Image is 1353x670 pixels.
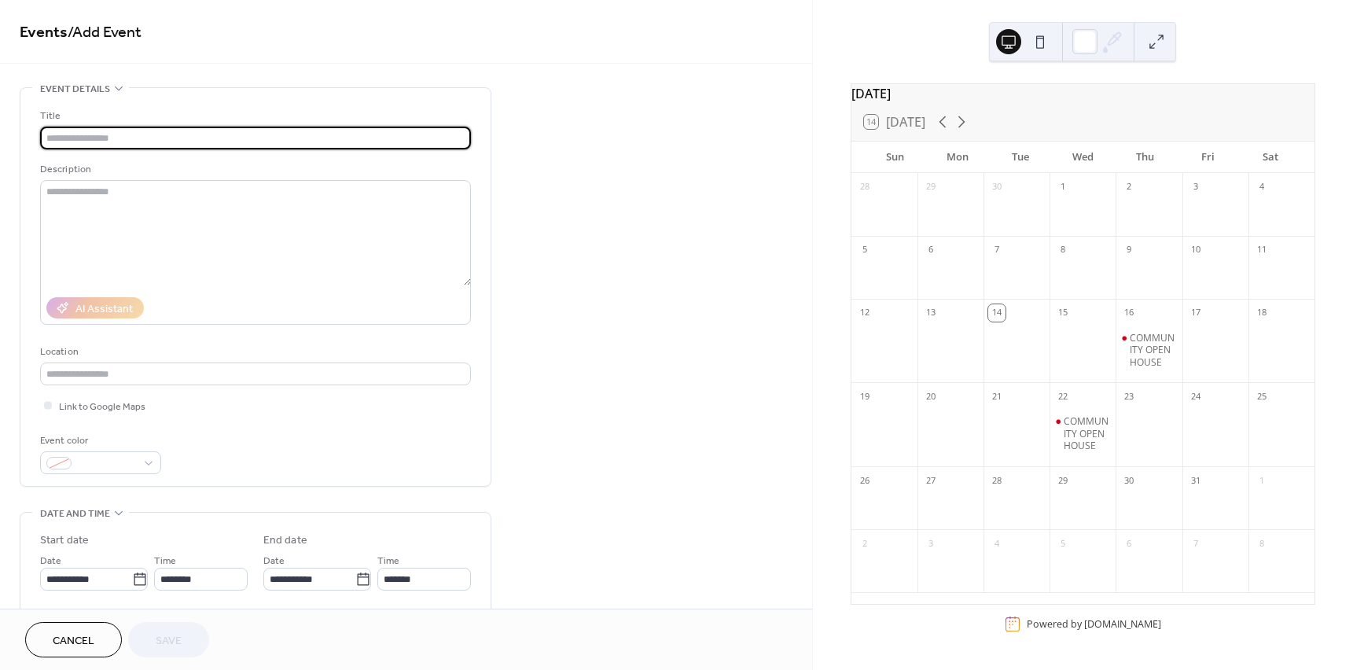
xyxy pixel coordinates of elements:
[856,179,873,196] div: 28
[40,161,468,178] div: Description
[988,241,1006,259] div: 7
[1253,472,1270,489] div: 1
[154,553,176,569] span: Time
[988,472,1006,489] div: 28
[1054,179,1072,196] div: 1
[1051,142,1114,173] div: Wed
[922,179,939,196] div: 29
[1084,617,1161,631] a: [DOMAIN_NAME]
[922,535,939,552] div: 3
[1187,472,1204,489] div: 31
[1120,304,1138,322] div: 16
[922,388,939,405] div: 20
[851,84,1314,103] div: [DATE]
[1054,388,1072,405] div: 22
[263,532,307,549] div: End date
[922,241,939,259] div: 6
[988,388,1006,405] div: 21
[856,388,873,405] div: 19
[20,17,68,48] a: Events
[1054,535,1072,552] div: 5
[377,553,399,569] span: Time
[40,553,61,569] span: Date
[1054,241,1072,259] div: 8
[988,304,1006,322] div: 14
[40,532,89,549] div: Start date
[263,553,285,569] span: Date
[856,304,873,322] div: 12
[1239,142,1302,173] div: Sat
[1253,304,1270,322] div: 18
[1120,179,1138,196] div: 2
[922,304,939,322] div: 13
[40,108,468,124] div: Title
[1120,535,1138,552] div: 6
[988,179,1006,196] div: 30
[1253,179,1270,196] div: 4
[1187,304,1204,322] div: 17
[1187,388,1204,405] div: 24
[59,399,145,415] span: Link to Google Maps
[856,472,873,489] div: 26
[40,433,158,449] div: Event color
[1050,415,1116,452] div: COMMUNITY OPEN HOUSE
[864,142,927,173] div: Sun
[1253,241,1270,259] div: 11
[1054,304,1072,322] div: 15
[1187,241,1204,259] div: 10
[40,506,110,522] span: Date and time
[988,535,1006,552] div: 4
[1120,472,1138,489] div: 30
[1177,142,1240,173] div: Fri
[856,535,873,552] div: 2
[1116,332,1182,369] div: COMMUNITY OPEN HOUSE
[1064,415,1109,452] div: COMMUNITY OPEN HOUSE
[926,142,989,173] div: Mon
[1187,179,1204,196] div: 3
[40,344,468,360] div: Location
[40,81,110,98] span: Event details
[1130,332,1175,369] div: COMMUNITY OPEN HOUSE
[1253,535,1270,552] div: 8
[1114,142,1177,173] div: Thu
[1027,617,1161,631] div: Powered by
[989,142,1052,173] div: Tue
[1120,241,1138,259] div: 9
[68,17,142,48] span: / Add Event
[1187,535,1204,552] div: 7
[1054,472,1072,489] div: 29
[1120,388,1138,405] div: 23
[856,241,873,259] div: 5
[25,622,122,657] button: Cancel
[922,472,939,489] div: 27
[1253,388,1270,405] div: 25
[53,633,94,650] span: Cancel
